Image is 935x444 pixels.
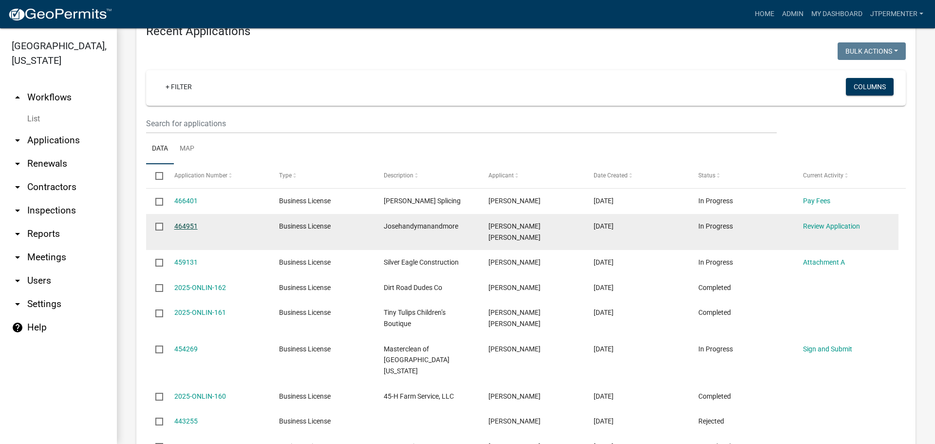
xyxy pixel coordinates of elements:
datatable-header-cell: Type [270,164,374,188]
a: + Filter [158,78,200,96]
span: 06/30/2025 [594,417,614,425]
span: 08/04/2025 [594,284,614,291]
span: 08/17/2025 [594,222,614,230]
span: Business License [279,345,331,353]
span: Business License [279,222,331,230]
a: 443255 [174,417,198,425]
a: 464951 [174,222,198,230]
span: In Progress [698,345,733,353]
a: jtpermenter [866,5,927,23]
a: Data [146,134,174,165]
span: Business License [279,197,331,205]
span: Applicant [488,172,514,179]
i: arrow_drop_up [12,92,23,103]
i: arrow_drop_down [12,275,23,287]
a: 466401 [174,197,198,205]
span: Type [279,172,292,179]
span: Tiny Tulips Children’s Boutique [384,309,446,328]
span: Business License [279,284,331,291]
a: Review Application [803,222,860,230]
span: Amber Lynn Godwin [488,309,541,328]
span: 08/04/2025 [594,258,614,266]
span: Status [698,172,715,179]
i: arrow_drop_down [12,181,23,193]
a: Home [751,5,778,23]
datatable-header-cell: Status [689,164,794,188]
span: Dirt Road Dudes Co [384,284,442,291]
span: Larry Felts [488,345,541,353]
span: Masterclean of South Georgia [384,345,449,375]
input: Search for applications [146,114,777,134]
datatable-header-cell: Description [374,164,479,188]
button: Columns [846,78,894,96]
span: Description [384,172,413,179]
span: Current Activity [803,172,843,179]
span: 06/30/2025 [594,392,614,400]
span: Business License [279,309,331,316]
span: 45-H Farm Service, LLC [384,392,454,400]
span: 07/24/2025 [594,345,614,353]
datatable-header-cell: Current Activity [794,164,898,188]
a: 454269 [174,345,198,353]
span: In Progress [698,222,733,230]
span: Christy Norris [488,197,541,205]
i: arrow_drop_down [12,205,23,216]
i: arrow_drop_down [12,135,23,146]
button: Bulk Actions [838,42,906,60]
datatable-header-cell: Application Number [165,164,269,188]
span: Application Number [174,172,227,179]
i: arrow_drop_down [12,158,23,170]
span: Rejected [698,417,724,425]
a: Attachment A [803,258,845,266]
span: Business License [279,392,331,400]
i: help [12,322,23,333]
span: 08/19/2025 [594,197,614,205]
a: Admin [778,5,807,23]
span: Joel Craig Head [488,392,541,400]
datatable-header-cell: Applicant [479,164,584,188]
span: Alexis Tomlinson [488,284,541,291]
span: Completed [698,392,731,400]
i: arrow_drop_down [12,228,23,240]
datatable-header-cell: Select [146,164,165,188]
a: Map [174,134,200,165]
span: Business License [279,258,331,266]
span: Josehandymanandmore [384,222,458,230]
span: In Progress [698,258,733,266]
span: Joel Craig Head [488,417,541,425]
a: 2025-ONLIN-160 [174,392,226,400]
span: jose rivera sanabria [488,222,541,241]
a: Pay Fees [803,197,830,205]
span: Michael Norris Splicing [384,197,461,205]
span: 07/29/2025 [594,309,614,316]
a: My Dashboard [807,5,866,23]
a: 459131 [174,258,198,266]
span: Business License [279,417,331,425]
span: Silver Eagle Construction [384,258,459,266]
span: Date Created [594,172,628,179]
span: Completed [698,284,731,291]
span: Gradie George Akins IV [488,258,541,266]
span: Completed [698,309,731,316]
datatable-header-cell: Date Created [584,164,689,188]
a: 2025-ONLIN-161 [174,309,226,316]
a: 2025-ONLIN-162 [174,284,226,291]
i: arrow_drop_down [12,251,23,263]
i: arrow_drop_down [12,298,23,310]
span: In Progress [698,197,733,205]
a: Sign and Submit [803,345,852,353]
h4: Recent Applications [146,24,906,39]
